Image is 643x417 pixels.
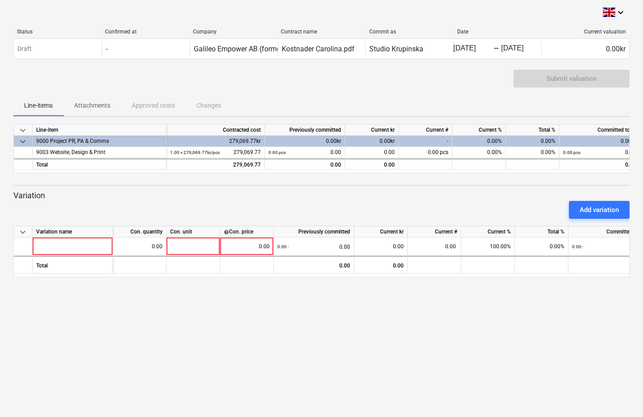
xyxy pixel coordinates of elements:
[170,150,220,155] small: 1.00 × 279,069.77kr / pcs
[451,42,493,55] input: Start Date
[369,29,450,35] div: Commit as
[615,7,626,18] i: keyboard_arrow_down
[563,150,580,155] small: 0.00 pcs
[541,42,629,56] div: 0.00kr
[345,158,399,170] div: 0.00
[268,150,286,155] small: 0.00 pcs
[499,42,541,55] input: End Date
[33,226,113,238] div: Variation name
[358,238,404,255] div: 0.00
[170,147,261,158] div: 279,069.77
[493,46,499,51] div: -
[17,125,28,136] span: keyboard_arrow_down
[170,159,261,171] div: 279,069.77
[399,136,452,147] div: -
[457,29,538,35] div: Date
[277,244,289,249] small: 0.00 -
[515,226,568,238] div: Total %
[193,29,274,35] div: Company
[281,29,362,35] div: Contract name
[274,226,354,238] div: Previously committed
[345,125,399,136] div: Current kr
[354,226,408,238] div: Current kr
[408,238,461,255] div: 0.00
[105,29,186,35] div: Confirmed at
[461,226,515,238] div: Current %
[277,238,350,256] div: 0.00
[194,45,375,53] div: Galileo Empower AB (formerly GGE Empower Sweden AB)
[33,158,167,170] div: Total
[580,204,619,216] div: Add variation
[113,226,167,238] div: Con. quantity
[506,136,559,147] div: 0.00%
[167,226,220,238] div: Con. unit
[452,147,506,158] div: 0.00%
[461,238,515,255] div: 100.00%
[265,125,345,136] div: Previously committed
[345,136,399,147] div: 0.00kr
[167,125,265,136] div: Contracted cost
[282,45,355,53] div: Kostnader Carolina.pdf
[515,238,568,255] div: 0.00%
[36,147,163,158] div: 9003 Website, Design & Print
[265,136,345,147] div: 0.00kr
[17,136,28,147] span: keyboard_arrow_down
[559,136,640,147] div: 0.00kr
[106,45,108,53] div: -
[369,45,423,53] div: Studio Krupinska
[572,244,584,249] small: 0.00 -
[36,136,163,147] div: 9000 Project PR, PA & Comms
[559,125,640,136] div: Committed total
[224,238,270,255] div: 0.00
[224,229,229,234] span: help
[17,227,28,238] span: keyboard_arrow_down
[74,101,110,110] p: Attachments
[33,256,113,274] div: Total
[345,147,399,158] div: 0.00
[452,136,506,147] div: 0.00%
[167,136,265,147] div: 279,069.77kr
[17,44,32,54] p: Draft
[452,125,506,136] div: Current %
[408,226,461,238] div: Current #
[559,158,640,170] div: 0.00
[354,256,408,274] div: 0.00
[17,29,98,35] div: Status
[506,147,559,158] div: 0.00%
[399,147,452,158] div: 0.00 pcs
[506,125,559,136] div: Total %
[13,190,630,201] p: Variation
[399,125,452,136] div: Current #
[224,226,270,238] div: Con. price
[33,125,167,136] div: Line-item
[274,256,354,274] div: 0.00
[569,201,630,219] button: Add variation
[117,238,163,255] div: 0.00
[268,147,341,158] div: 0.00
[268,159,341,171] div: 0.00
[563,147,636,158] div: 0.00
[24,101,53,110] p: Line-items
[545,29,626,35] div: Current valuation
